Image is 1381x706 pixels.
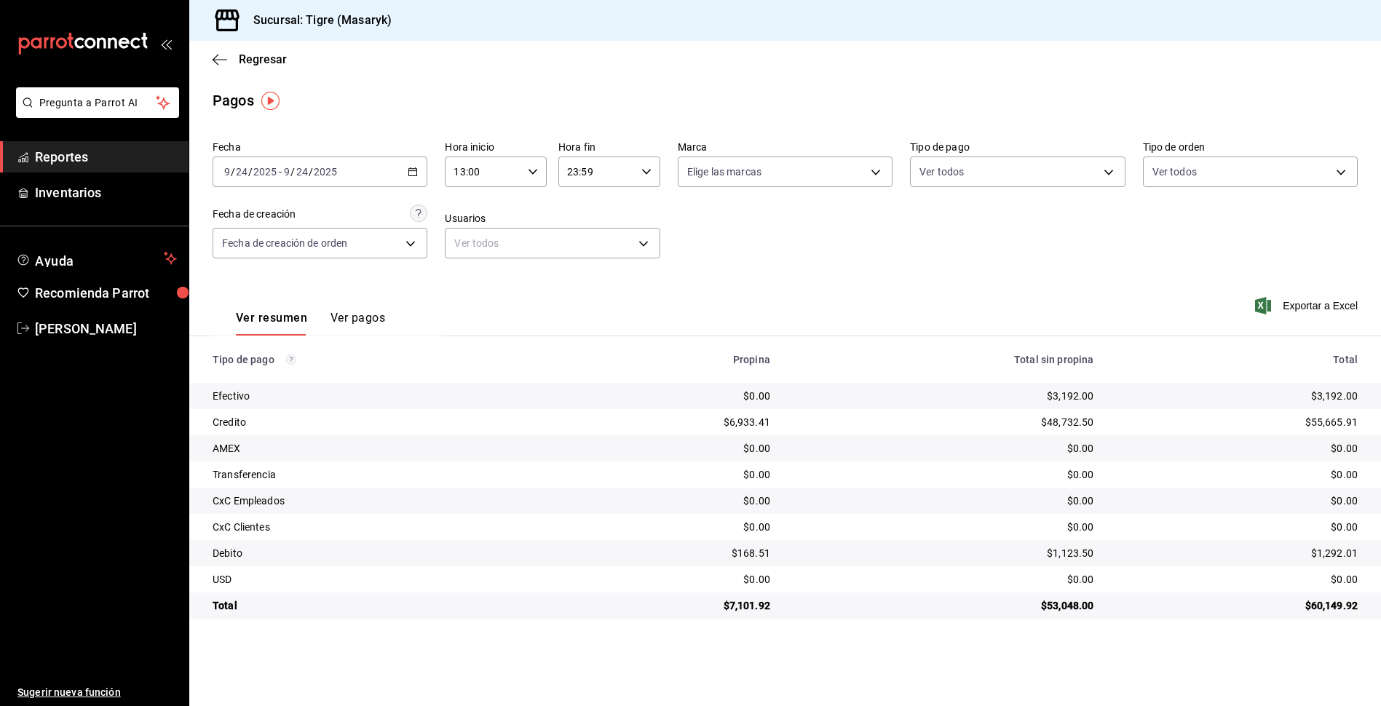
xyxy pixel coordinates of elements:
label: Tipo de orden [1143,142,1358,152]
div: $0.00 [794,572,1094,587]
div: Total [213,598,550,613]
span: / [309,166,313,178]
span: Elige las marcas [687,164,761,179]
img: Tooltip marker [261,92,280,110]
input: -- [296,166,309,178]
input: -- [283,166,290,178]
div: $0.00 [1117,520,1358,534]
div: $0.00 [794,441,1094,456]
span: Sugerir nueva función [17,685,177,700]
div: $0.00 [794,467,1094,482]
div: CxC Clientes [213,520,550,534]
div: $7,101.92 [573,598,770,613]
span: / [231,166,235,178]
span: Ver todos [1152,164,1197,179]
div: $168.51 [573,546,770,560]
input: ---- [253,166,277,178]
div: $0.00 [794,520,1094,534]
div: $0.00 [794,493,1094,508]
span: - [279,166,282,178]
svg: Los pagos realizados con Pay y otras terminales son montos brutos. [286,354,296,365]
div: USD [213,572,550,587]
div: Debito [213,546,550,560]
button: Exportar a Excel [1258,297,1358,314]
div: $0.00 [573,441,770,456]
div: Tipo de pago [213,354,550,365]
div: $0.00 [1117,493,1358,508]
button: Ver resumen [236,311,307,336]
button: Ver pagos [331,311,385,336]
input: -- [235,166,248,178]
div: $1,292.01 [1117,546,1358,560]
button: Regresar [213,52,287,66]
span: [PERSON_NAME] [35,319,177,338]
input: ---- [313,166,338,178]
div: $55,665.91 [1117,415,1358,429]
div: $0.00 [1117,572,1358,587]
span: Ver todos [919,164,964,179]
span: Reportes [35,147,177,167]
button: open_drawer_menu [160,38,172,49]
div: navigation tabs [236,311,385,336]
div: Total sin propina [794,354,1094,365]
div: $3,192.00 [1117,389,1358,403]
label: Hora inicio [445,142,547,152]
div: $0.00 [573,572,770,587]
span: / [290,166,295,178]
label: Marca [678,142,893,152]
div: $0.00 [1117,441,1358,456]
span: Ayuda [35,250,158,267]
div: $0.00 [573,467,770,482]
span: / [248,166,253,178]
div: Total [1117,354,1358,365]
label: Fecha [213,142,427,152]
label: Tipo de pago [910,142,1125,152]
div: $3,192.00 [794,389,1094,403]
span: Regresar [239,52,287,66]
a: Pregunta a Parrot AI [10,106,179,121]
div: $0.00 [573,389,770,403]
div: $0.00 [573,493,770,508]
div: $48,732.50 [794,415,1094,429]
div: $0.00 [573,520,770,534]
h3: Sucursal: Tigre (Masaryk) [242,12,392,29]
div: $60,149.92 [1117,598,1358,613]
div: Transferencia [213,467,550,482]
label: Hora fin [558,142,660,152]
div: Ver todos [445,228,660,258]
span: Fecha de creación de orden [222,236,347,250]
div: $6,933.41 [573,415,770,429]
span: Recomienda Parrot [35,283,177,303]
div: CxC Empleados [213,493,550,508]
div: Credito [213,415,550,429]
label: Usuarios [445,213,660,223]
div: Pagos [213,90,254,111]
div: Fecha de creación [213,207,296,222]
button: Pregunta a Parrot AI [16,87,179,118]
span: Pregunta a Parrot AI [39,95,157,111]
div: $1,123.50 [794,546,1094,560]
div: Propina [573,354,770,365]
div: $0.00 [1117,467,1358,482]
div: $53,048.00 [794,598,1094,613]
div: Efectivo [213,389,550,403]
input: -- [223,166,231,178]
span: Inventarios [35,183,177,202]
div: AMEX [213,441,550,456]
